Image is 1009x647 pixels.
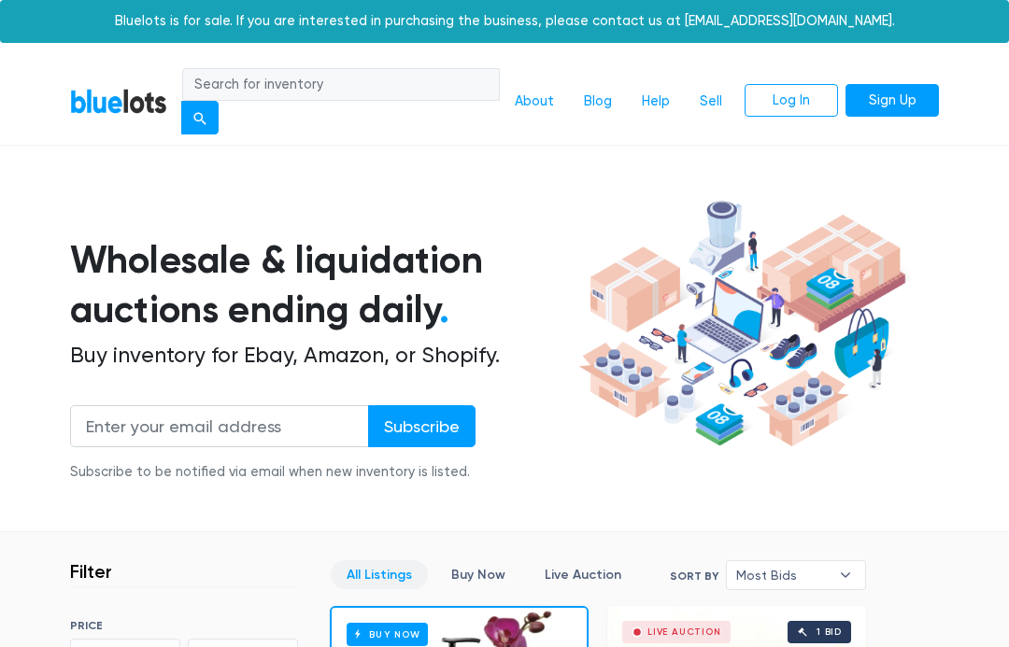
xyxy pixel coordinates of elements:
a: Log In [745,84,838,118]
div: 1 bid [817,627,842,637]
a: Help [627,84,685,120]
a: Blog [569,84,627,120]
b: ▾ [826,561,865,589]
div: Subscribe to be notified via email when new inventory is listed. [70,462,476,483]
span: . [439,287,449,332]
input: Search for inventory [182,68,500,102]
a: Live Auction [529,560,637,589]
a: BlueLots [70,88,167,115]
h3: Filter [70,560,112,583]
h6: PRICE [70,619,298,632]
a: All Listings [331,560,428,589]
a: About [500,84,569,120]
h1: Wholesale & liquidation auctions ending daily [70,235,574,334]
img: hero-ee84e7d0318cb26816c560f6b4441b76977f77a177738b4e94f68c95b2b83dbb.png [574,194,911,453]
span: Most Bids [736,561,830,589]
h2: Buy inventory for Ebay, Amazon, or Shopify. [70,343,574,369]
input: Enter your email address [70,405,369,447]
a: Sign Up [846,84,939,118]
a: Buy Now [435,560,521,589]
input: Subscribe [368,405,476,447]
div: Live Auction [647,627,721,637]
a: Sell [685,84,737,120]
h6: Buy Now [347,623,428,646]
label: Sort By [670,568,718,584]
